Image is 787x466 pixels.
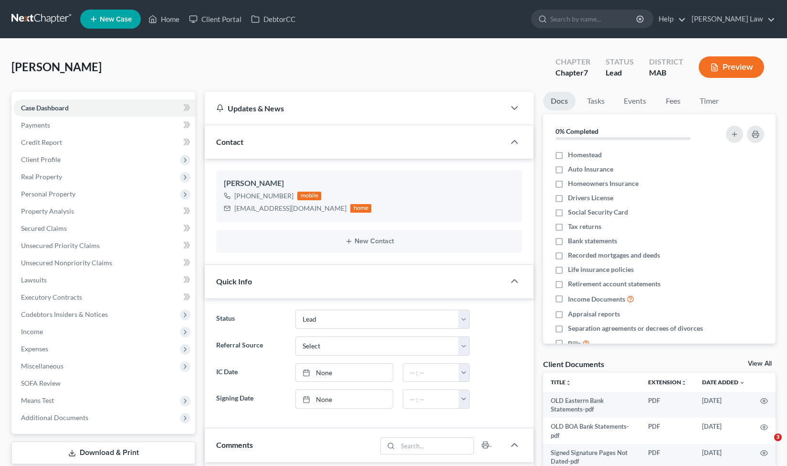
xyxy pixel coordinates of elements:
span: Appraisal reports [568,309,620,319]
div: mobile [297,192,321,200]
a: Property Analysis [13,203,195,220]
td: [DATE] [694,418,753,444]
label: Signing Date [211,390,290,409]
input: -- : -- [403,364,459,382]
span: 3 [774,433,782,441]
button: New Contact [224,238,514,245]
span: Auto Insurance [568,164,613,174]
span: Social Security Card [568,207,628,217]
span: Unsecured Priority Claims [21,241,100,249]
a: Download & Print [11,442,195,464]
span: Drivers License [568,193,613,203]
span: Income Documents [568,294,625,304]
a: Help [654,11,686,28]
span: Means Test [21,396,54,404]
td: OLD Easterrn Bank Statements-pdf [543,392,640,418]
a: Tasks [579,92,612,110]
span: Contact [216,137,243,146]
span: [PERSON_NAME] [11,60,102,74]
span: Personal Property [21,190,75,198]
label: Status [211,310,290,329]
div: MAB [649,67,683,78]
span: Separation agreements or decrees of divorces [568,324,703,333]
a: Extensionunfold_more [648,379,687,386]
div: [PERSON_NAME] [224,178,514,189]
button: Preview [699,56,764,78]
span: Expenses [21,345,48,353]
span: Bank statements [568,236,617,246]
a: Titleunfold_more [551,379,571,386]
iframe: Intercom live chat [755,433,777,456]
input: Search by name... [550,10,638,28]
span: Client Profile [21,155,61,163]
span: Recorded mortgages and deeds [568,250,660,260]
a: Fees [658,92,688,110]
a: Case Dashboard [13,99,195,117]
a: DebtorCC [246,11,300,28]
span: Additional Documents [21,413,88,422]
a: None [296,390,393,408]
a: Home [144,11,184,28]
label: IC Date [211,363,290,382]
span: Comments [216,440,253,449]
span: SOFA Review [21,379,61,387]
span: Case Dashboard [21,104,69,112]
span: Credit Report [21,138,62,146]
strong: 0% Completed [556,127,598,135]
a: Executory Contracts [13,289,195,306]
div: [PHONE_NUMBER] [234,191,294,201]
a: Credit Report [13,134,195,151]
div: Chapter [556,56,590,67]
span: Retirement account statements [568,279,661,289]
span: Property Analysis [21,207,74,215]
i: unfold_more [681,380,687,386]
a: Unsecured Nonpriority Claims [13,254,195,271]
span: Executory Contracts [21,293,82,301]
div: Updates & News [216,103,493,113]
td: [DATE] [694,392,753,418]
td: OLD BOA Bank Statements-pdf [543,418,640,444]
a: None [296,364,393,382]
a: Docs [543,92,576,110]
span: Life insurance policies [568,265,634,274]
span: Secured Claims [21,224,67,232]
span: Tax returns [568,222,601,231]
a: Events [616,92,654,110]
span: Miscellaneous [21,362,63,370]
div: home [350,204,371,213]
span: New Case [100,16,132,23]
a: Unsecured Priority Claims [13,237,195,254]
span: Income [21,327,43,336]
a: SOFA Review [13,375,195,392]
a: Secured Claims [13,220,195,237]
div: Status [606,56,634,67]
span: Unsecured Nonpriority Claims [21,259,112,267]
input: -- : -- [403,390,459,408]
div: District [649,56,683,67]
span: Quick Info [216,277,252,286]
div: Lead [606,67,634,78]
span: Codebtors Insiders & Notices [21,310,108,318]
a: Date Added expand_more [702,379,745,386]
span: Payments [21,121,50,129]
td: PDF [640,418,694,444]
div: Client Documents [543,359,604,369]
span: Homestead [568,150,602,160]
span: 7 [584,68,588,77]
span: Lawsuits [21,276,47,284]
a: View All [748,360,772,367]
span: Homeowners Insurance [568,179,639,188]
td: PDF [640,392,694,418]
span: Real Property [21,173,62,181]
input: Search... [398,438,474,454]
div: [EMAIL_ADDRESS][DOMAIN_NAME] [234,204,346,213]
a: Client Portal [184,11,246,28]
a: Payments [13,117,195,134]
label: Referral Source [211,336,290,356]
i: unfold_more [566,380,571,386]
span: Bills [568,339,581,348]
a: Lawsuits [13,271,195,289]
i: expand_more [739,380,745,386]
a: Timer [692,92,726,110]
a: [PERSON_NAME] Law [687,11,775,28]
